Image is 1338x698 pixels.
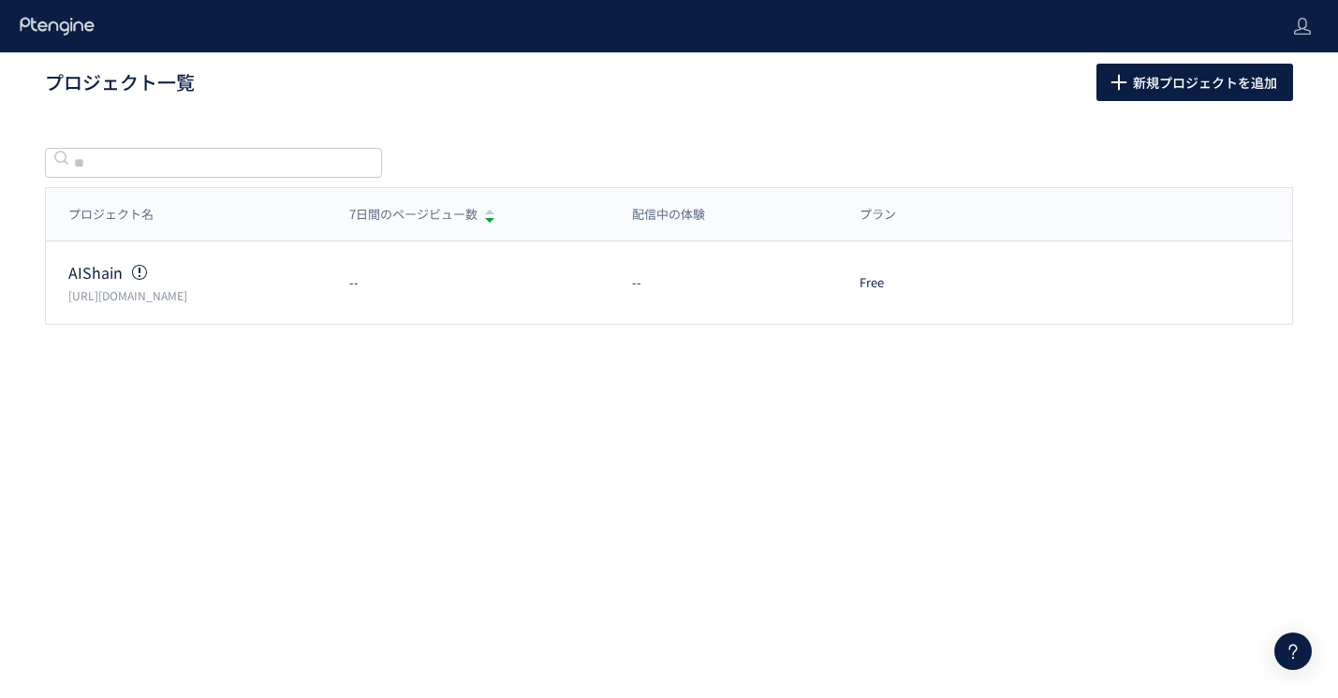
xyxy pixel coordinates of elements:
span: プラン [860,206,896,224]
div: -- [327,274,610,292]
p: AIShain [68,262,327,284]
span: 配信中の体験 [632,206,705,224]
div: Free [837,274,1011,292]
h1: プロジェクト一覧 [45,69,1055,96]
p: https://aishain.com [68,287,327,303]
button: 新規プロジェクトを追加 [1096,64,1293,101]
span: 新規プロジェクトを追加 [1133,64,1277,101]
div: -- [610,274,837,292]
span: プロジェクト名 [68,206,154,224]
span: 7日間のページビュー数 [349,206,478,224]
